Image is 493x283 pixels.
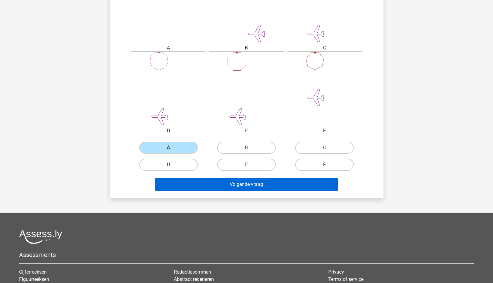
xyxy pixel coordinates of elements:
button: Volgende vraag [155,178,338,191]
img: Assessly logo [19,230,62,244]
a: Redactiesommen [174,269,211,275]
label: C [295,142,354,154]
a: Cijferreeksen [19,269,47,275]
h5: Assessments [19,251,474,258]
label: B [217,142,276,154]
a: Figuurreeksen [19,276,49,282]
div: D [126,127,211,134]
div: A [126,44,211,52]
label: A [139,142,198,154]
div: E [204,127,289,134]
label: E [217,159,276,171]
a: Privacy [328,269,344,275]
div: F [282,127,367,134]
label: F [295,159,354,171]
div: C [282,44,367,52]
a: Abstract redeneren [174,276,214,282]
label: D [139,159,198,171]
div: B [204,44,289,52]
a: Terms of service [328,276,363,282]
